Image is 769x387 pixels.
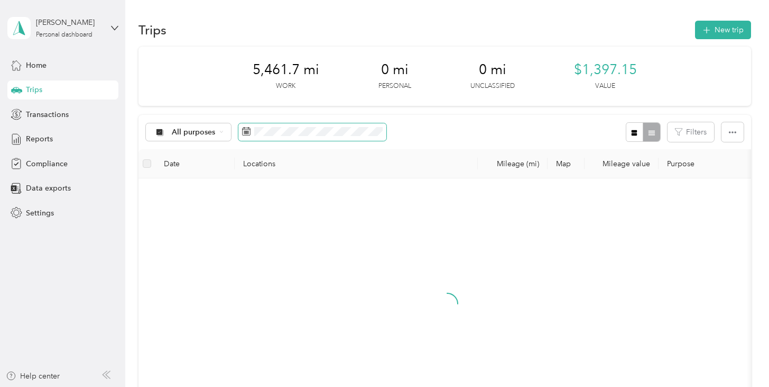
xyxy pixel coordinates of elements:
span: Data exports [26,183,71,194]
p: Unclassified [470,82,515,91]
button: Help center [6,371,60,382]
span: 5,461.7 mi [253,61,319,78]
span: 0 mi [381,61,409,78]
div: Personal dashboard [36,32,92,38]
h1: Trips [138,24,166,35]
div: [PERSON_NAME] [36,17,102,28]
span: $1,397.15 [574,61,637,78]
iframe: Everlance-gr Chat Button Frame [710,328,769,387]
th: Mileage (mi) [478,149,548,178]
button: Filters [668,122,714,142]
th: Date [155,149,235,178]
span: Transactions [26,109,69,120]
p: Personal [378,82,411,91]
span: Reports [26,133,53,145]
p: Value [595,82,615,91]
span: 0 mi [479,61,506,78]
span: Trips [26,84,42,95]
th: Locations [235,149,478,178]
th: Mileage value [585,149,659,178]
th: Map [548,149,585,178]
p: Work [276,82,295,91]
span: All purposes [172,129,216,136]
span: Home [26,60,47,71]
button: New trip [695,21,751,39]
span: Compliance [26,158,68,169]
span: Settings [26,208,54,219]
